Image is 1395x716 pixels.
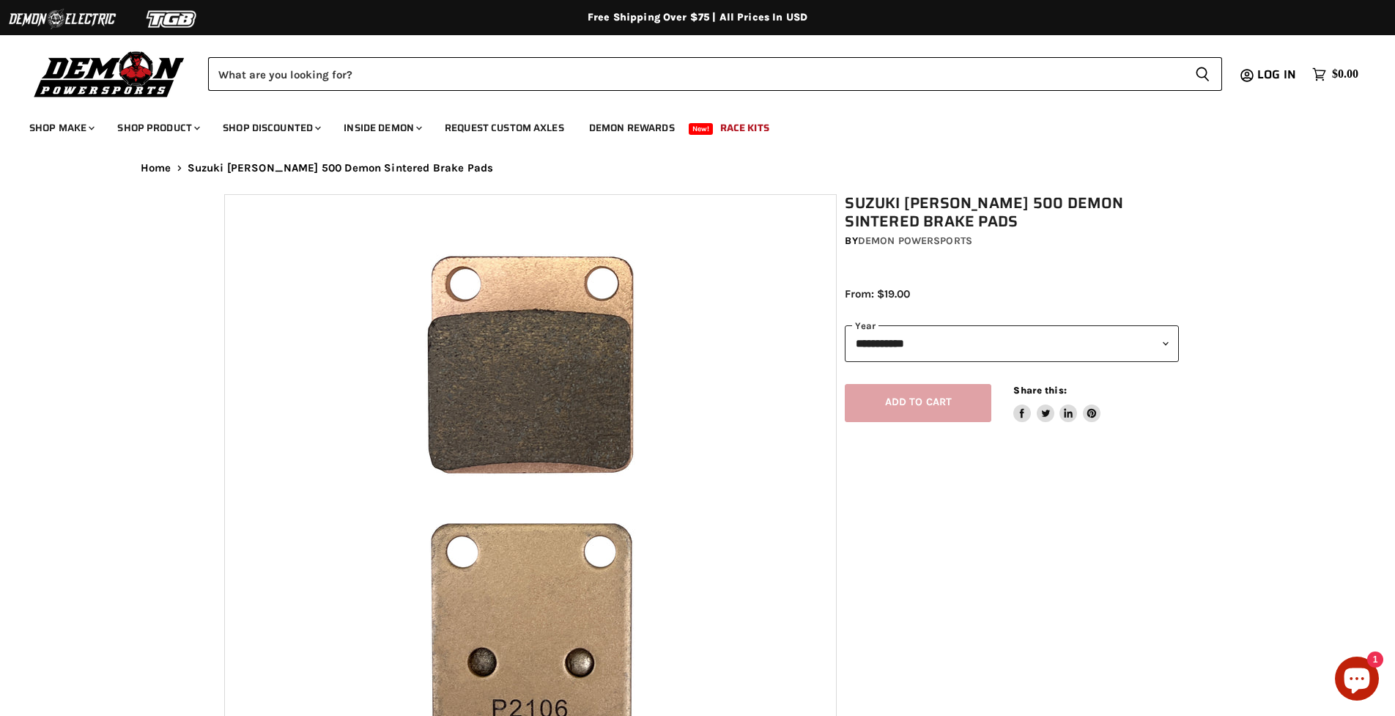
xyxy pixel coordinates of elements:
[1251,68,1305,81] a: Log in
[7,5,117,33] img: Demon Electric Logo 2
[845,194,1179,231] h1: Suzuki [PERSON_NAME] 500 Demon Sintered Brake Pads
[117,5,227,33] img: TGB Logo 2
[333,113,431,143] a: Inside Demon
[1257,65,1296,84] span: Log in
[1013,385,1066,396] span: Share this:
[1331,657,1383,704] inbox-online-store-chat: Shopify online store chat
[106,113,209,143] a: Shop Product
[188,162,494,174] span: Suzuki [PERSON_NAME] 500 Demon Sintered Brake Pads
[208,57,1183,91] input: Search
[689,123,714,135] span: New!
[845,287,910,300] span: From: $19.00
[709,113,780,143] a: Race Kits
[111,11,1284,24] div: Free Shipping Over $75 | All Prices In USD
[1013,384,1100,423] aside: Share this:
[212,113,330,143] a: Shop Discounted
[208,57,1222,91] form: Product
[845,233,1179,249] div: by
[18,107,1355,143] ul: Main menu
[111,162,1284,174] nav: Breadcrumbs
[1332,67,1358,81] span: $0.00
[434,113,575,143] a: Request Custom Axles
[858,235,972,247] a: Demon Powersports
[141,162,171,174] a: Home
[845,325,1179,361] select: year
[1183,57,1222,91] button: Search
[578,113,686,143] a: Demon Rewards
[29,48,190,100] img: Demon Powersports
[1305,64,1366,85] a: $0.00
[18,113,103,143] a: Shop Make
